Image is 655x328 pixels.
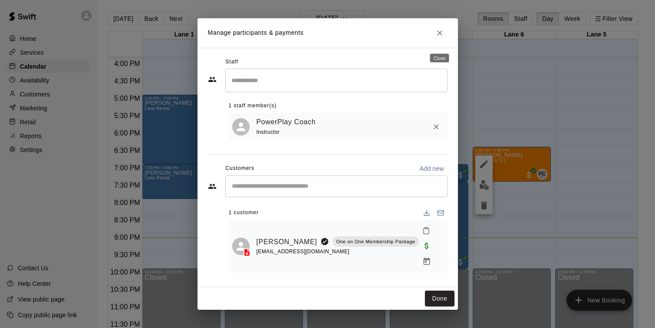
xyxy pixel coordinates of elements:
[257,129,280,135] span: Instructor
[419,254,434,269] button: Manage bookings & payment
[229,206,259,220] span: 1 customer
[225,69,448,92] div: Search staff
[432,25,448,41] button: Close
[225,176,448,197] div: Start typing to search customers...
[208,75,217,84] svg: Staff
[320,237,329,246] svg: Booking Owner
[232,118,250,136] div: PowerPlay Coach
[229,99,277,113] span: 1 staff member(s)
[420,164,444,173] p: Add new
[232,238,250,255] div: Ritu Remata
[225,55,238,69] span: Staff
[420,206,434,220] button: Download list
[434,206,448,220] button: Email participants
[428,119,444,135] button: Remove
[257,116,316,128] a: PowerPlay Coach
[419,242,434,249] span: Paid with Credit
[425,291,454,307] button: Done
[430,54,449,63] div: Close
[416,162,448,176] button: Add new
[257,236,317,248] a: [PERSON_NAME]
[419,223,434,238] button: Mark attendance
[208,28,304,37] p: Manage participants & payments
[225,162,254,176] span: Customers
[257,248,350,255] span: [EMAIL_ADDRESS][DOMAIN_NAME]
[336,238,415,245] p: One on One Membership Package
[208,182,217,191] svg: Customers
